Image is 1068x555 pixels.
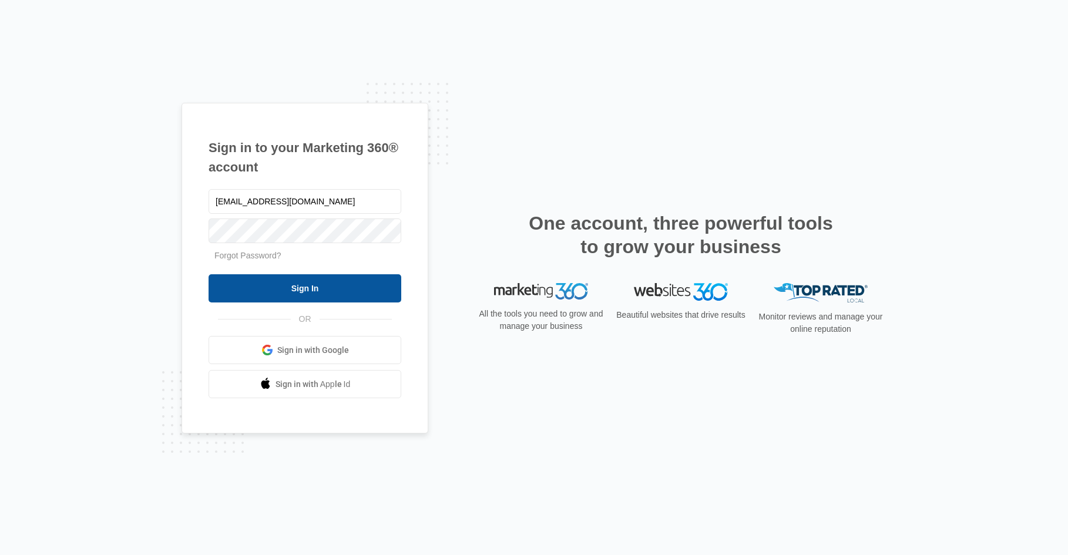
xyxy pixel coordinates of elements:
p: Beautiful websites that drive results [615,309,747,321]
p: Monitor reviews and manage your online reputation [755,311,886,335]
a: Forgot Password? [214,251,281,260]
h1: Sign in to your Marketing 360® account [209,138,401,177]
span: Sign in with Apple Id [276,378,351,391]
a: Sign in with Google [209,336,401,364]
span: OR [291,313,320,325]
h2: One account, three powerful tools to grow your business [525,211,837,258]
img: Top Rated Local [774,283,868,302]
img: Marketing 360 [494,283,588,300]
input: Sign In [209,274,401,302]
p: All the tools you need to grow and manage your business [475,308,607,332]
input: Email [209,189,401,214]
span: Sign in with Google [277,344,349,356]
img: Websites 360 [634,283,728,300]
a: Sign in with Apple Id [209,370,401,398]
